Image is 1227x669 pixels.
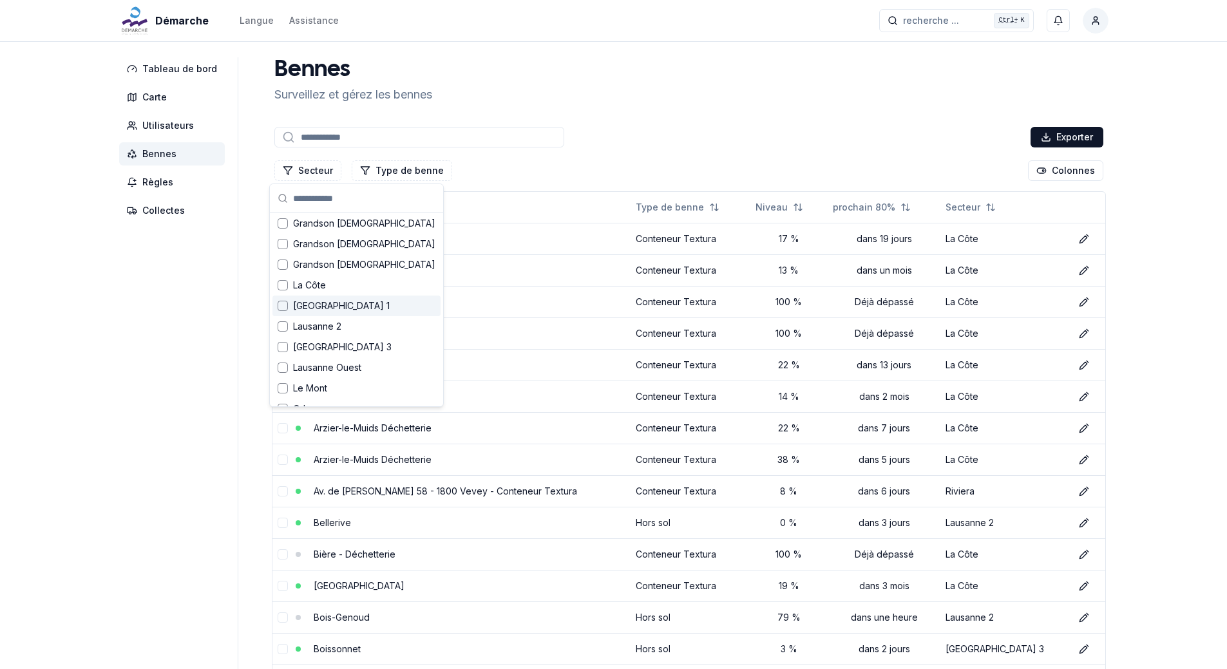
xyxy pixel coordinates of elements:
div: dans 2 mois [833,390,935,403]
button: select-row [278,486,288,496]
button: Filtrer les lignes [352,160,452,181]
button: select-row [278,423,288,433]
div: 22 % [756,422,823,435]
div: 100 % [756,296,823,308]
div: 22 % [756,359,823,372]
td: Conteneur Textura [631,412,750,444]
a: Bennes [119,142,230,165]
img: Démarche Logo [119,5,150,36]
span: [GEOGRAPHIC_DATA] 3 [293,341,392,353]
h1: Bennes [274,57,432,83]
div: 100 % [756,548,823,561]
span: prochain 80% [833,201,895,214]
div: dans 7 jours [833,422,935,435]
div: Déjà dépassé [833,327,935,340]
span: Tableau de bord [142,62,217,75]
span: Le Mont [293,382,327,395]
div: dans 3 jours [833,516,935,529]
td: [GEOGRAPHIC_DATA] 3 [940,633,1069,664]
div: 79 % [756,611,823,624]
a: Carte [119,86,230,109]
td: Hors sol [631,601,750,633]
a: [GEOGRAPHIC_DATA] [314,580,404,591]
a: Arzier-le-Muids Déchetterie [314,422,432,433]
td: Riviera [940,475,1069,507]
td: La Côte [940,381,1069,412]
div: 19 % [756,579,823,592]
td: Conteneur Textura [631,349,750,381]
td: Lausanne 2 [940,507,1069,538]
span: Carte [142,91,167,104]
td: Conteneur Textura [631,254,750,286]
button: Not sorted. Click to sort ascending. [825,197,918,218]
span: La Côte [293,279,326,292]
td: Hors sol [631,633,750,664]
button: Not sorted. Click to sort ascending. [748,197,811,218]
button: recherche ...Ctrl+K [879,9,1034,32]
div: 14 % [756,390,823,403]
span: recherche ... [903,14,959,27]
button: Langue [240,13,274,28]
td: Conteneur Textura [631,444,750,475]
td: Conteneur Textura [631,286,750,317]
div: Langue [240,14,274,27]
td: La Côte [940,444,1069,475]
button: Filtrer les lignes [274,160,341,181]
a: Bellerive [314,517,351,528]
span: Collectes [142,204,185,217]
div: 8 % [756,485,823,498]
button: select-row [278,581,288,591]
a: Av. de [PERSON_NAME] 58 - 1800 Vevey - Conteneur Textura [314,485,577,496]
div: dans 3 mois [833,579,935,592]
a: Assistance [289,13,339,28]
p: Surveillez et gérez les bennes [274,86,432,104]
a: Collectes [119,199,230,222]
div: 38 % [756,453,823,466]
span: Niveau [756,201,788,214]
button: select-row [278,644,288,654]
span: Grandson [DEMOGRAPHIC_DATA] [293,258,435,271]
span: Type de benne [636,201,704,214]
td: La Côte [940,254,1069,286]
a: Tableau de bord [119,57,230,80]
button: select-row [278,612,288,623]
span: Grandson [DEMOGRAPHIC_DATA] [293,217,435,230]
span: Lausanne 2 [293,320,341,333]
div: 3 % [756,643,823,655]
span: Règles [142,176,173,189]
span: Orbe [293,402,315,415]
td: Lausanne 2 [940,601,1069,633]
div: 13 % [756,264,823,277]
td: La Côte [940,317,1069,349]
td: Conteneur Textura [631,570,750,601]
div: 100 % [756,327,823,340]
button: Not sorted. Click to sort ascending. [628,197,727,218]
div: dans 19 jours [833,232,935,245]
td: Conteneur Textura [631,223,750,254]
td: Conteneur Textura [631,317,750,349]
a: Arzier-le-Muids Déchetterie [314,454,432,465]
td: La Côte [940,538,1069,570]
div: dans 6 jours [833,485,935,498]
div: dans 2 jours [833,643,935,655]
div: 17 % [756,232,823,245]
td: La Côte [940,412,1069,444]
td: Hors sol [631,507,750,538]
button: Cocher les colonnes [1028,160,1103,181]
span: [GEOGRAPHIC_DATA] 1 [293,299,390,312]
td: La Côte [940,349,1069,381]
a: Boissonnet [314,643,361,654]
td: La Côte [940,570,1069,601]
button: select-row [278,518,288,528]
span: Secteur [946,201,980,214]
button: Exporter [1031,127,1103,147]
td: Conteneur Textura [631,475,750,507]
span: Démarche [155,13,209,28]
span: Utilisateurs [142,119,194,132]
span: Lausanne Ouest [293,361,361,374]
td: Conteneur Textura [631,381,750,412]
td: La Côte [940,286,1069,317]
div: dans 13 jours [833,359,935,372]
div: 0 % [756,516,823,529]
